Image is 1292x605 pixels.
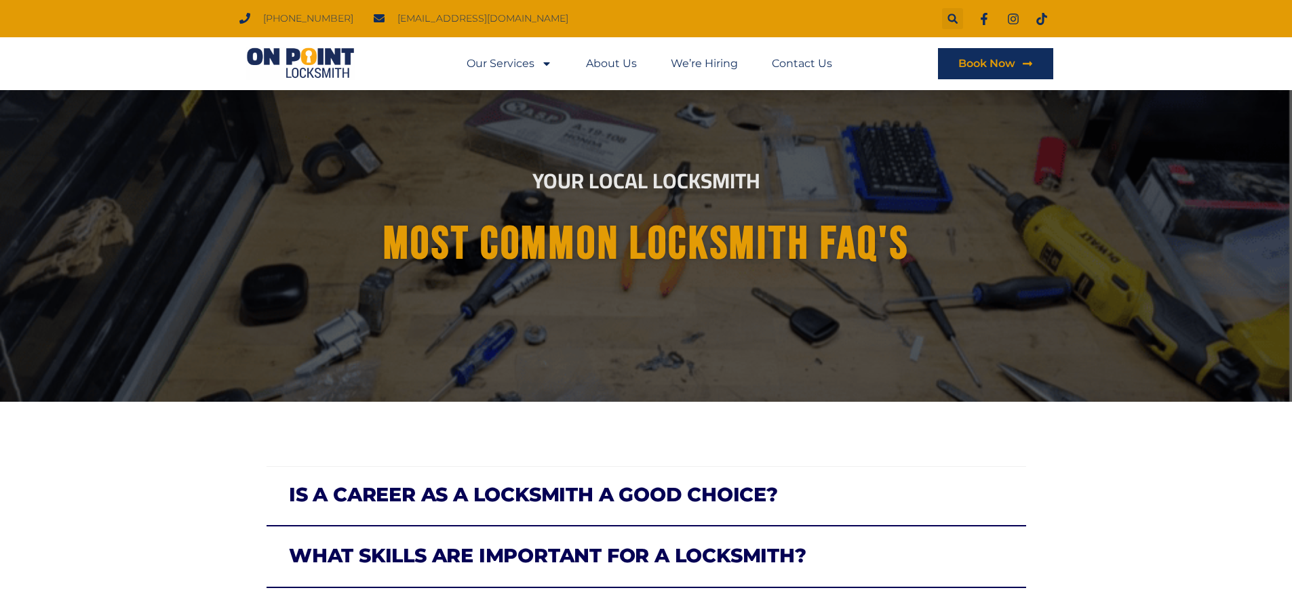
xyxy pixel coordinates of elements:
[938,48,1053,79] a: Book Now
[260,9,353,28] span: [PHONE_NUMBER]
[586,48,637,79] a: About Us
[772,48,832,79] a: Contact Us
[289,543,806,567] a: What skills are important for a locksmith?
[467,48,552,79] a: Our Services
[394,9,568,28] span: [EMAIL_ADDRESS][DOMAIN_NAME]
[267,528,1026,587] div: What skills are important for a locksmith?
[289,482,778,506] a: Is a career as a locksmith a good choice?
[271,171,1021,192] h2: YOUR LOCAL LOCKSMITH
[958,58,1015,69] span: Book Now
[267,467,1026,526] div: Is a career as a locksmith a good choice?
[281,219,1012,270] h1: most common locksmith faq's
[671,48,738,79] a: We’re Hiring
[467,48,832,79] nav: Menu
[942,8,963,29] div: Search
